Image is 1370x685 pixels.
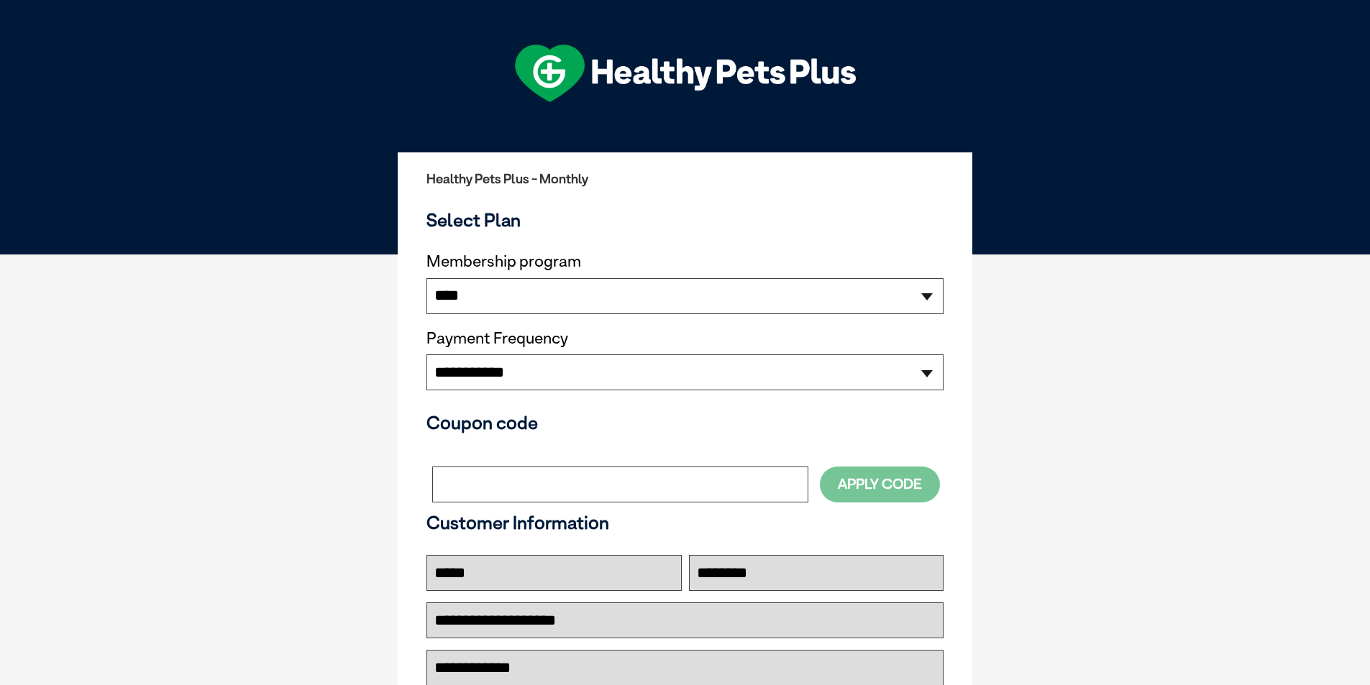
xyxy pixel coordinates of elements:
[426,172,944,186] h2: Healthy Pets Plus - Monthly
[820,466,940,502] button: Apply Code
[426,412,944,433] h3: Coupon code
[426,512,944,533] h3: Customer Information
[426,329,568,348] label: Payment Frequency
[426,209,944,231] h3: Select Plan
[515,45,856,102] img: hpp-logo-landscape-green-white.png
[426,252,944,271] label: Membership program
